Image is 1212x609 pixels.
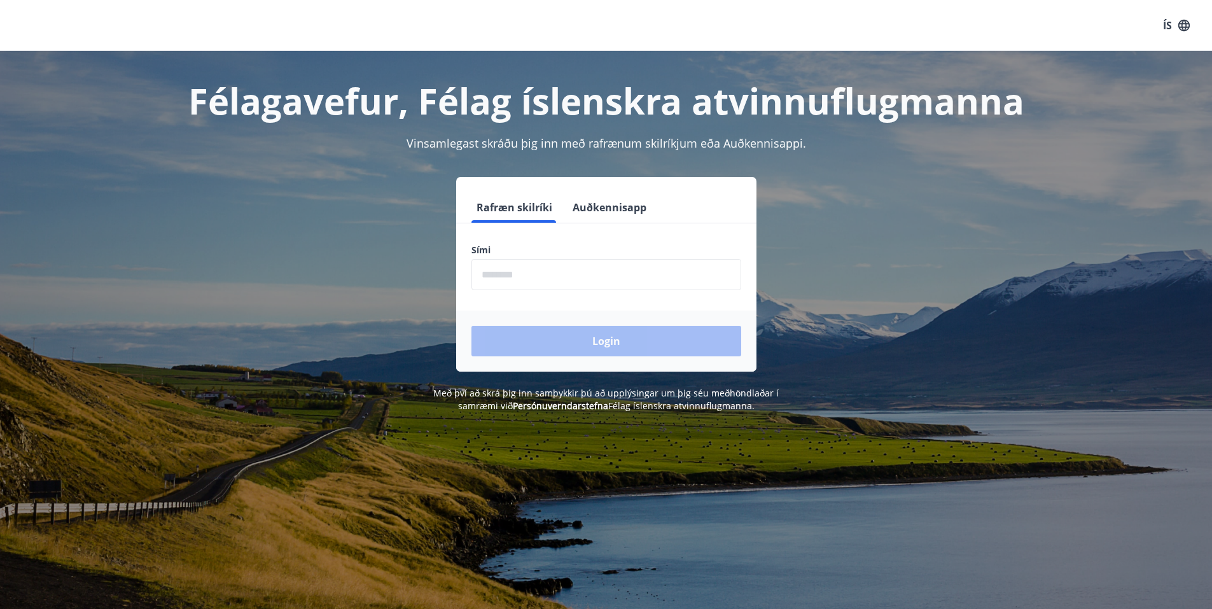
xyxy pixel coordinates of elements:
button: Auðkennisapp [568,192,651,223]
h1: Félagavefur, Félag íslenskra atvinnuflugmanna [164,76,1049,125]
button: Rafræn skilríki [471,192,557,223]
button: ÍS [1156,14,1197,37]
span: Vinsamlegast skráðu þig inn með rafrænum skilríkjum eða Auðkennisappi. [407,136,806,151]
label: Sími [471,244,741,256]
a: Persónuverndarstefna [513,400,608,412]
span: Með því að skrá þig inn samþykkir þú að upplýsingar um þig séu meðhöndlaðar í samræmi við Félag í... [433,387,779,412]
